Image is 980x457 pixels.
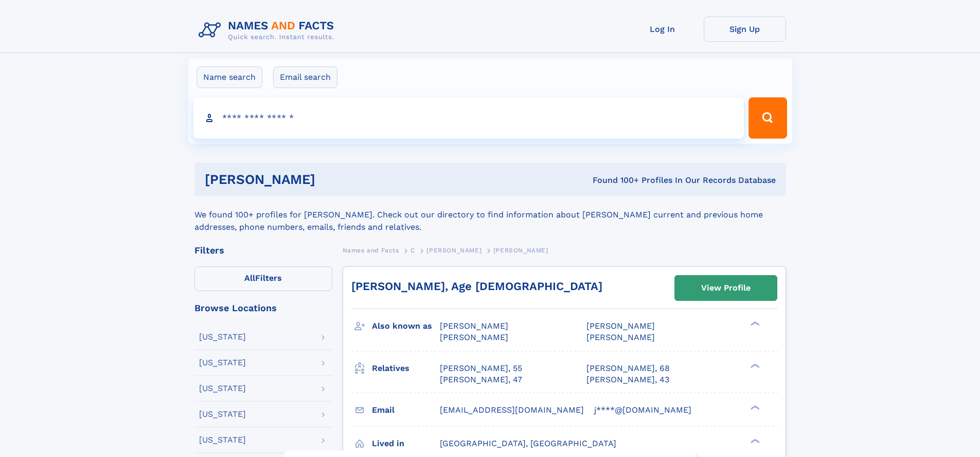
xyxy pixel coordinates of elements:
[411,247,415,254] span: C
[749,97,787,139] button: Search Button
[440,374,522,385] a: [PERSON_NAME], 47
[586,321,655,331] span: [PERSON_NAME]
[194,266,332,291] label: Filters
[199,436,246,444] div: [US_STATE]
[372,360,440,377] h3: Relatives
[426,244,482,257] a: [PERSON_NAME]
[351,280,602,293] a: [PERSON_NAME], Age [DEMOGRAPHIC_DATA]
[199,333,246,341] div: [US_STATE]
[199,359,246,367] div: [US_STATE]
[748,437,760,444] div: ❯
[440,363,522,374] a: [PERSON_NAME], 55
[454,175,776,186] div: Found 100+ Profiles In Our Records Database
[372,435,440,452] h3: Lived in
[372,401,440,419] h3: Email
[748,320,760,327] div: ❯
[194,196,786,233] div: We found 100+ profiles for [PERSON_NAME]. Check out our directory to find information about [PERS...
[194,246,332,255] div: Filters
[193,97,744,139] input: search input
[704,16,786,42] a: Sign Up
[586,363,670,374] a: [PERSON_NAME], 68
[586,374,669,385] a: [PERSON_NAME], 43
[194,16,343,44] img: Logo Names and Facts
[440,321,508,331] span: [PERSON_NAME]
[701,276,751,300] div: View Profile
[273,66,337,88] label: Email search
[197,66,262,88] label: Name search
[244,273,255,283] span: All
[748,362,760,369] div: ❯
[748,404,760,411] div: ❯
[440,332,508,342] span: [PERSON_NAME]
[343,244,399,257] a: Names and Facts
[586,332,655,342] span: [PERSON_NAME]
[493,247,548,254] span: [PERSON_NAME]
[440,438,616,448] span: [GEOGRAPHIC_DATA], [GEOGRAPHIC_DATA]
[675,276,777,300] a: View Profile
[372,317,440,335] h3: Also known as
[411,244,415,257] a: C
[205,173,454,186] h1: [PERSON_NAME]
[199,410,246,418] div: [US_STATE]
[621,16,704,42] a: Log In
[426,247,482,254] span: [PERSON_NAME]
[440,405,584,415] span: [EMAIL_ADDRESS][DOMAIN_NAME]
[199,384,246,393] div: [US_STATE]
[194,303,332,313] div: Browse Locations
